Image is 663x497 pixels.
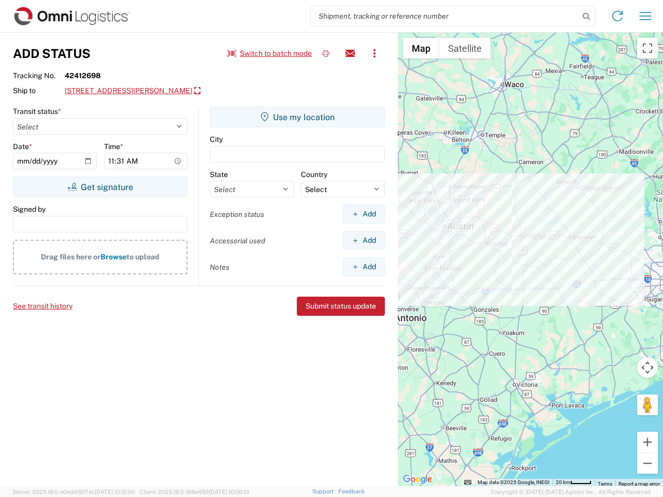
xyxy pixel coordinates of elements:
[312,488,338,494] a: Support
[343,231,385,250] button: Add
[104,142,123,151] label: Time
[343,204,385,224] button: Add
[403,38,439,59] button: Show street map
[210,262,229,272] label: Notes
[637,38,658,59] button: Toggle fullscreen view
[13,71,65,80] span: Tracking No.
[464,479,471,486] button: Keyboard shortcuts
[13,298,73,315] button: See transit history
[400,473,435,486] img: Google
[140,489,249,495] span: Client: 2025.18.0-198a450
[13,204,46,214] label: Signed by
[65,71,100,80] strong: 42412698
[100,253,126,261] span: Browse
[491,487,651,496] span: Copyright © [DATE]-[DATE] Agistix Inc., All Rights Reserved
[400,473,435,486] a: Open this area in Google Maps (opens a new window)
[338,488,365,494] a: Feedback
[210,210,264,219] label: Exception status
[210,170,228,179] label: State
[12,489,135,495] span: Server: 2025.18.0-a0edd1917ac
[311,6,579,26] input: Shipment, tracking or reference number
[618,481,660,487] a: Report a map error
[209,489,249,495] span: [DATE] 10:06:13
[301,170,327,179] label: Country
[13,177,188,197] button: Get signature
[637,357,658,378] button: Map camera controls
[95,489,135,495] span: [DATE] 10:10:00
[13,86,65,95] span: Ship to
[637,453,658,474] button: Zoom out
[210,107,385,127] button: Use my location
[637,394,658,415] button: Drag Pegman onto the map to open Street View
[297,297,385,316] button: Submit status update
[637,432,658,452] button: Zoom in
[439,38,491,59] button: Show satellite imagery
[598,481,612,487] a: Terms
[13,142,32,151] label: Date
[343,257,385,276] button: Add
[227,45,312,62] button: Switch to batch mode
[478,479,550,485] span: Map data ©2025 Google, INEGI
[13,107,61,116] label: Transit status
[13,46,91,61] h3: Add Status
[553,479,595,486] button: Map Scale: 20 km per 37 pixels
[210,236,265,245] label: Accessorial used
[210,135,223,144] label: City
[41,253,100,261] span: Drag files here or
[65,82,200,100] a: [STREET_ADDRESS][PERSON_NAME]
[126,253,160,261] span: to upload
[556,479,570,485] span: 20 km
